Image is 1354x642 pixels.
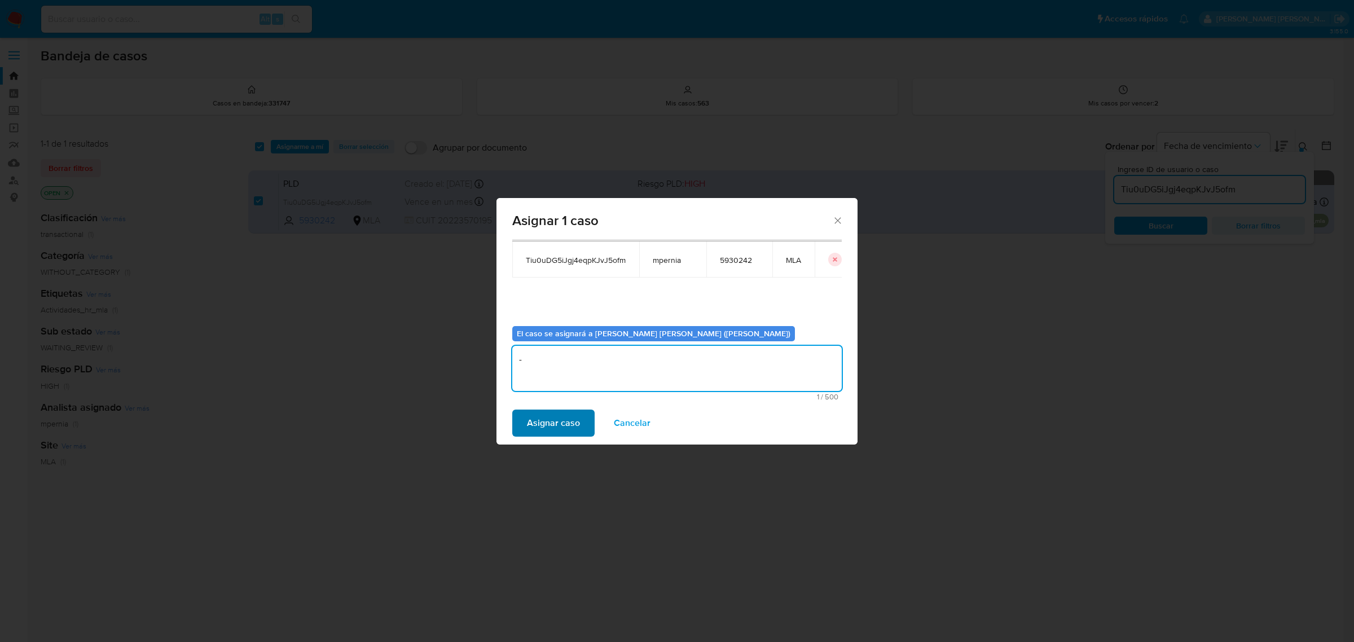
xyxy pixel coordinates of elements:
span: MLA [786,255,801,265]
b: El caso se asignará a [PERSON_NAME] [PERSON_NAME] ([PERSON_NAME]) [517,328,790,339]
button: icon-button [828,253,842,266]
span: Tiu0uDG5iJgj4eqpKJvJ5ofm [526,255,626,265]
span: mpernia [653,255,693,265]
span: Cancelar [614,411,650,436]
button: Cancelar [599,410,665,437]
textarea: - [512,346,842,391]
button: Asignar caso [512,410,595,437]
span: Máximo 500 caracteres [516,393,838,401]
span: 5930242 [720,255,759,265]
div: assign-modal [496,198,858,445]
span: Asignar caso [527,411,580,436]
span: Asignar 1 caso [512,214,832,227]
button: Cerrar ventana [832,215,842,225]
